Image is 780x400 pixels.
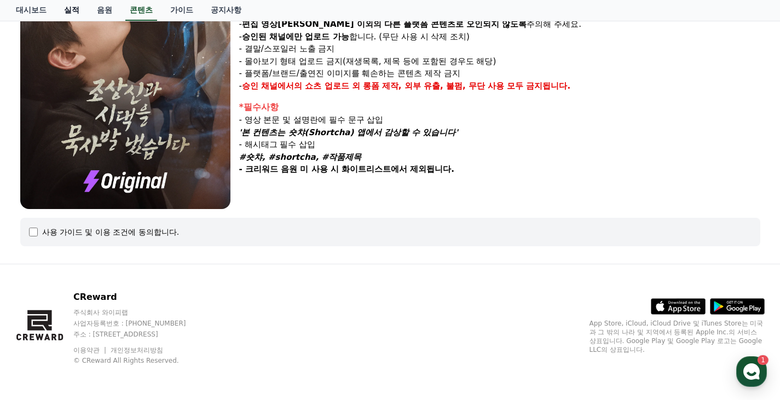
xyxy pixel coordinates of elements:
strong: 편집 영상[PERSON_NAME] 이외의 [242,19,382,29]
strong: 승인 채널에서의 쇼츠 업로드 외 [242,81,360,91]
p: App Store, iCloud, iCloud Drive 및 iTunes Store는 미국과 그 밖의 나라 및 지역에서 등록된 Apple Inc.의 서비스 상표입니다. Goo... [590,319,765,354]
p: 주식회사 와이피랩 [73,308,207,317]
div: *필수사항 [239,101,760,114]
strong: 승인된 채널에만 업로드 가능 [242,32,349,42]
strong: 다른 플랫폼 콘텐츠로 오인되지 않도록 [384,19,527,29]
p: 사업자등록번호 : [PHONE_NUMBER] [73,319,207,328]
a: 이용약관 [73,346,108,354]
a: 설정 [141,309,210,337]
p: - 합니다. (무단 사용 시 삭제 조치) [239,31,760,43]
em: #숏챠, #shortcha, #작품제목 [239,152,362,162]
a: 홈 [3,309,72,337]
div: 사용 가이드 및 이용 조건에 동의합니다. [42,227,180,237]
span: 설정 [169,326,182,334]
p: © CReward All Rights Reserved. [73,356,207,365]
a: 1대화 [72,309,141,337]
p: - 플랫폼/브랜드/출연진 이미지를 훼손하는 콘텐츠 제작 금지 [239,67,760,80]
p: - 영상 본문 및 설명란에 필수 문구 삽입 [239,114,760,126]
span: 1 [111,309,115,317]
p: - 주의해 주세요. [239,18,760,31]
strong: - 크리워드 음원 미 사용 시 화이트리스트에서 제외됩니다. [239,164,454,174]
p: - 결말/스포일러 노출 금지 [239,43,760,55]
span: 홈 [34,326,41,334]
p: - [239,80,760,92]
a: 개인정보처리방침 [111,346,163,354]
strong: 롱폼 제작, 외부 유출, 불펌, 무단 사용 모두 금지됩니다. [363,81,571,91]
p: - 해시태그 필수 삽입 [239,138,760,151]
em: '본 컨텐츠는 숏챠(Shortcha) 앱에서 감상할 수 있습니다' [239,127,458,137]
p: CReward [73,291,207,304]
p: - 몰아보기 형태 업로드 금지(재생목록, 제목 등에 포함된 경우도 해당) [239,55,760,68]
span: 대화 [100,326,113,335]
p: 주소 : [STREET_ADDRESS] [73,330,207,339]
